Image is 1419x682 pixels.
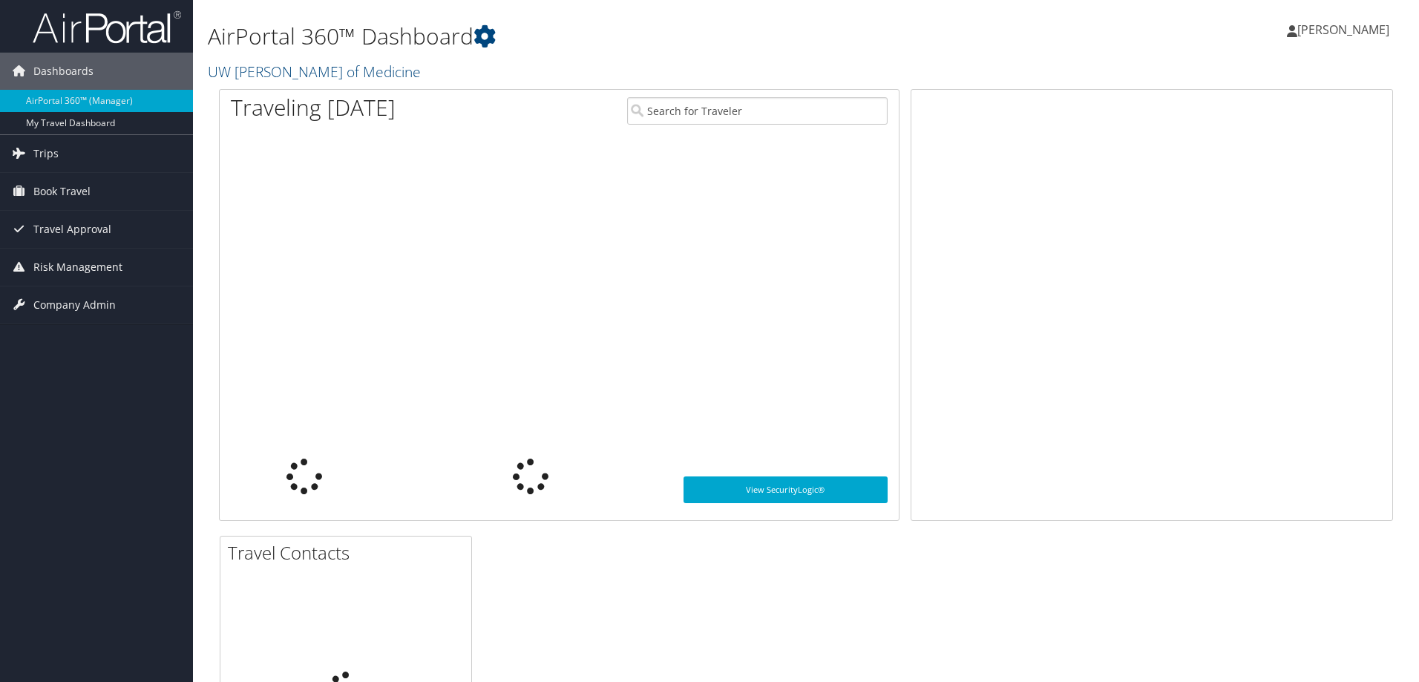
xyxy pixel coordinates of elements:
[33,173,91,210] span: Book Travel
[33,53,94,90] span: Dashboards
[33,10,181,45] img: airportal-logo.png
[684,476,888,503] a: View SecurityLogic®
[208,62,425,82] a: UW [PERSON_NAME] of Medicine
[1297,22,1389,38] span: [PERSON_NAME]
[627,97,888,125] input: Search for Traveler
[33,286,116,324] span: Company Admin
[33,135,59,172] span: Trips
[231,92,396,123] h1: Traveling [DATE]
[228,540,471,565] h2: Travel Contacts
[33,211,111,248] span: Travel Approval
[1287,7,1404,52] a: [PERSON_NAME]
[33,249,122,286] span: Risk Management
[208,21,1006,52] h1: AirPortal 360™ Dashboard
